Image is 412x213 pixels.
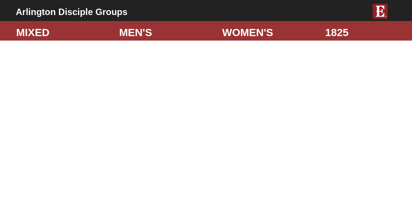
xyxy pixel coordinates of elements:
[373,4,388,19] img: E-icon-fireweed-White-TM.png
[113,25,216,41] div: MEN'S
[16,7,127,17] b: Arlington Disciple Groups
[217,25,320,41] div: WOMEN'S
[11,25,113,41] div: MIXED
